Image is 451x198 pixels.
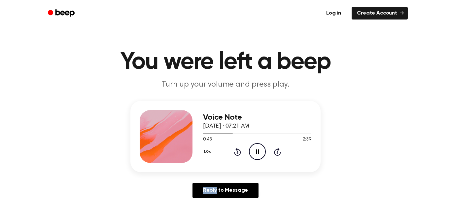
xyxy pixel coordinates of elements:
[56,50,395,74] h1: You were left a beep
[203,136,212,143] span: 0:43
[43,7,81,20] a: Beep
[320,6,348,21] a: Log in
[203,123,249,129] span: [DATE] · 07:21 AM
[303,136,311,143] span: 2:39
[203,113,311,122] h3: Voice Note
[203,146,213,157] button: 1.0x
[99,79,352,90] p: Turn up your volume and press play.
[192,183,259,198] a: Reply to Message
[352,7,408,20] a: Create Account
